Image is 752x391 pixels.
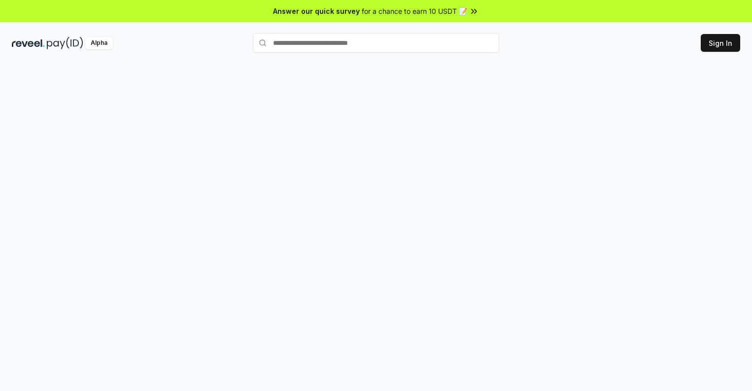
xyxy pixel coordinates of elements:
[85,37,113,49] div: Alpha
[47,37,83,49] img: pay_id
[273,6,360,16] span: Answer our quick survey
[362,6,467,16] span: for a chance to earn 10 USDT 📝
[12,37,45,49] img: reveel_dark
[701,34,740,52] button: Sign In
